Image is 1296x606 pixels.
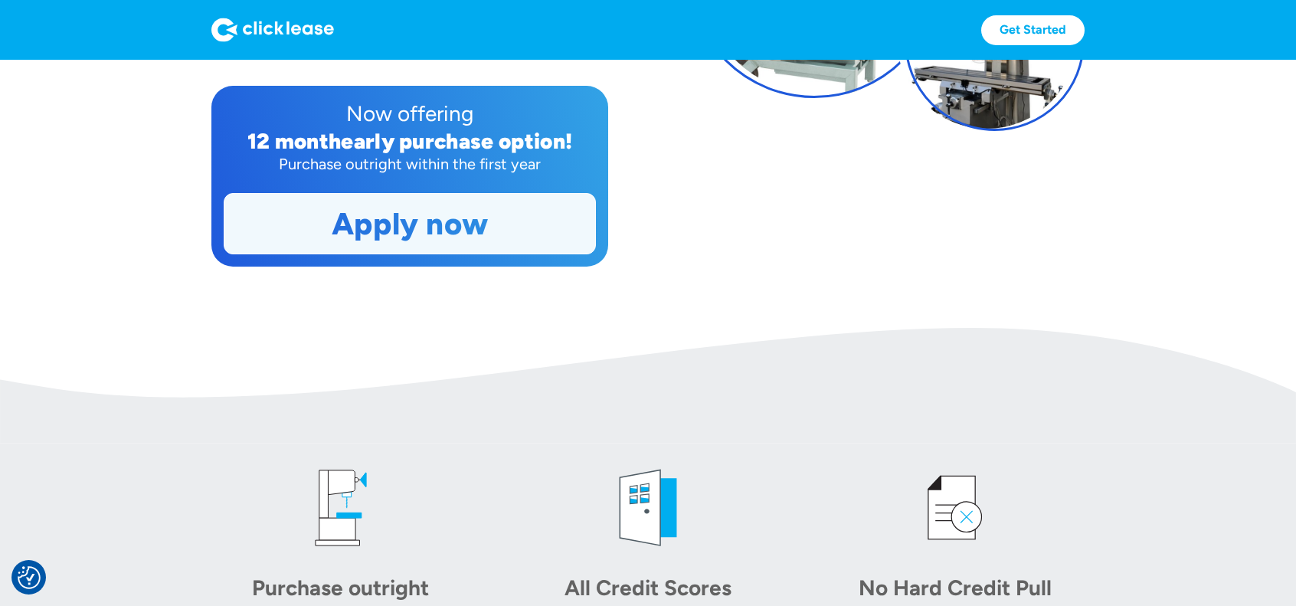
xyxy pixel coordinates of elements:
div: early purchase option! [341,128,572,154]
div: 12 month [247,128,342,154]
img: Logo [211,18,334,42]
button: Consent Preferences [18,566,41,589]
div: No Hard Credit Pull [848,572,1062,603]
img: Revisit consent button [18,566,41,589]
a: Get Started [981,15,1085,45]
img: welcome icon [602,462,694,554]
div: Now offering [224,98,596,129]
img: drill press icon [295,462,387,554]
div: Purchase outright within the first year [224,153,596,175]
a: Apply now [224,194,595,254]
img: credit icon [909,462,1001,554]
